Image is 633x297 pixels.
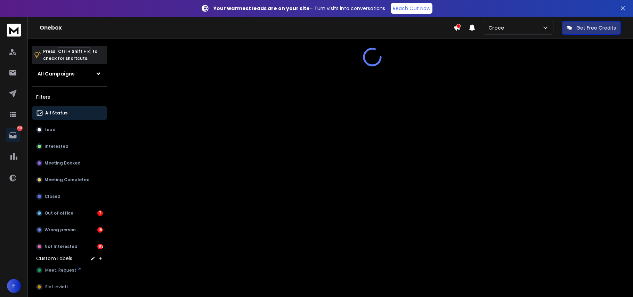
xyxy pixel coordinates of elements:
p: Interested [44,144,68,149]
button: Wrong person15 [32,223,107,237]
img: logo [7,24,21,37]
p: Not Interested [44,244,78,249]
span: Slot inviati [45,284,68,290]
h1: Onebox [40,24,453,32]
div: 7 [97,210,103,216]
button: Slot inviati [32,280,107,294]
a: Reach Out Now [391,3,432,14]
p: – Turn visits into conversations [213,5,385,12]
span: Ctrl + Shift + k [57,47,91,55]
button: Closed [32,190,107,203]
h3: Filters [32,92,107,102]
h3: Custom Labels [36,255,72,262]
button: Meeting Booked [32,156,107,170]
button: Get Free Credits [562,21,621,35]
p: Out of office [44,210,73,216]
p: All Status [45,110,67,116]
a: 205 [6,128,20,142]
p: Meeting Booked [44,160,81,166]
button: Interested [32,139,107,153]
p: Press to check for shortcuts. [43,48,97,62]
p: 205 [17,126,23,131]
p: Reach Out Now [393,5,430,12]
h1: All Campaigns [38,70,75,77]
p: Meeting Completed [44,177,90,183]
button: Out of office7 [32,206,107,220]
p: Wrong person [44,227,76,233]
p: Get Free Credits [576,24,616,31]
button: Lead [32,123,107,137]
p: Lead [44,127,56,133]
button: All Campaigns [32,67,107,81]
div: 15 [97,227,103,233]
button: F [7,279,21,293]
strong: Your warmest leads are on your site [213,5,310,12]
button: All Status [32,106,107,120]
div: 183 [97,244,103,249]
p: Closed [44,194,60,199]
p: Croce [488,24,507,31]
button: Meeting Completed [32,173,107,187]
button: Meet. Request [32,263,107,277]
span: Meet. Request [45,267,76,273]
button: Not Interested183 [32,240,107,254]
